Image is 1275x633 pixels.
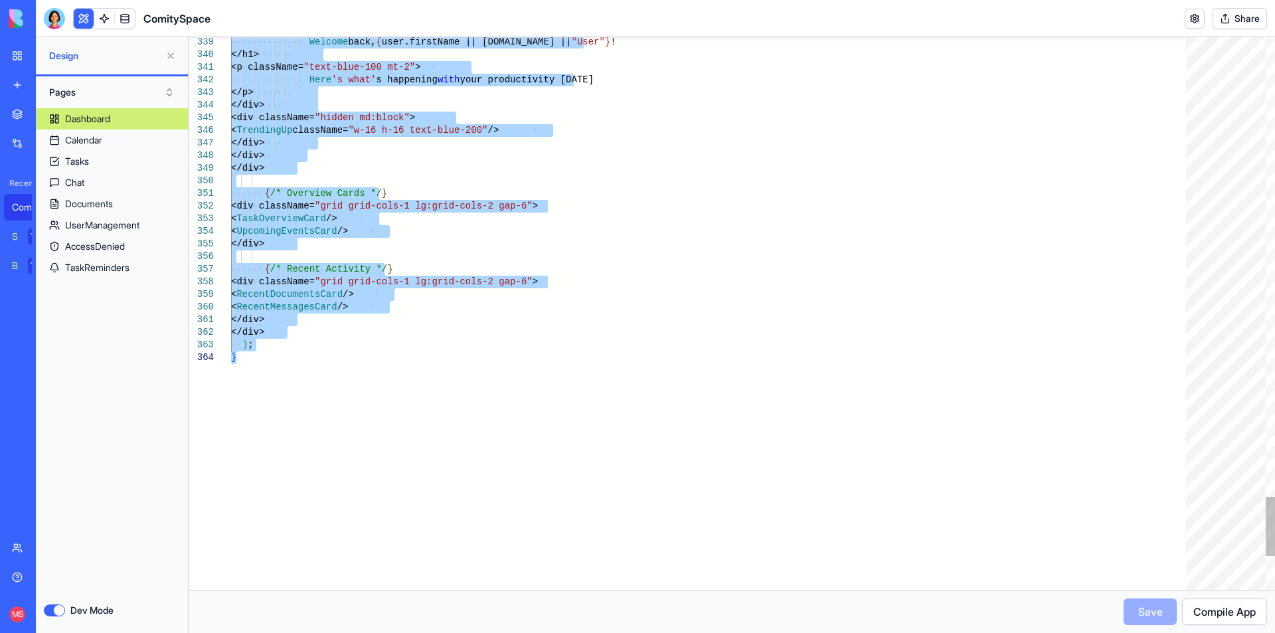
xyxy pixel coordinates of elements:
[189,74,214,86] div: 342
[65,155,89,168] div: Tasks
[231,163,264,173] span: </div>
[315,112,410,123] span: "hidden md:block"
[348,37,376,47] span: back,
[231,201,315,211] span: <div className=
[189,263,214,276] div: 357
[242,339,248,350] span: )
[189,301,214,314] div: 360
[415,62,420,72] span: >
[36,193,188,215] a: Documents
[189,250,214,263] div: 356
[189,137,214,149] div: 347
[189,99,214,112] div: 344
[65,176,84,189] div: Chat
[65,134,102,147] div: Calendar
[65,240,125,253] div: AccessDenied
[605,37,610,47] span: }
[376,37,381,47] span: {
[231,238,264,249] span: </div>
[189,238,214,250] div: 355
[36,130,188,151] a: Calendar
[231,49,259,60] span: </h1>
[572,37,605,47] span: "User"
[189,314,214,326] div: 361
[28,258,49,274] div: TRY
[231,112,315,123] span: <div className=
[382,188,387,199] span: }
[189,86,214,99] div: 343
[533,201,538,211] span: >
[610,37,616,47] span: !
[42,82,181,103] button: Pages
[1213,8,1267,29] button: Share
[189,276,214,288] div: 358
[231,213,236,224] span: <
[189,200,214,213] div: 352
[438,74,460,85] span: with
[231,289,236,300] span: <
[376,74,437,85] span: s happening
[12,230,19,243] div: Social Media Content Generator
[189,213,214,225] div: 353
[189,175,214,187] div: 350
[315,276,533,287] span: "grid grid-cols-1 lg:grid-cols-2 gap-6"
[65,219,139,232] div: UserManagement
[65,197,113,211] div: Documents
[236,213,325,224] span: TaskOverviewCard
[387,264,392,274] span: }
[264,264,270,274] span: {
[4,194,57,221] a: ComitySpace
[231,352,236,363] span: }
[236,226,337,236] span: UpcomingEventsCard
[331,74,376,85] span: 's what'
[189,36,214,48] div: 339
[36,257,188,278] a: TaskReminders
[12,259,19,272] div: Blog Generation Pro
[326,213,337,224] span: />
[36,215,188,236] a: UserManagement
[36,108,188,130] a: Dashboard
[189,112,214,124] div: 345
[189,124,214,137] div: 346
[248,339,253,350] span: ;
[236,302,337,312] span: RecentMessagesCard
[28,228,49,244] div: TRY
[460,74,594,85] span: your productivity [DATE]
[231,150,264,161] span: </div>
[236,289,343,300] span: RecentDocumentsCard
[9,606,25,622] span: MS
[231,226,236,236] span: <
[4,252,57,279] a: Blog Generation ProTRY
[189,288,214,301] div: 359
[236,125,292,136] span: TrendingUp
[70,604,114,617] label: Dev Mode
[309,37,349,47] span: Welcome
[143,11,211,27] h1: ComitySpace
[189,187,214,200] div: 351
[487,125,499,136] span: />
[231,87,254,98] span: </p>
[231,314,264,325] span: </div>
[189,326,214,339] div: 362
[270,188,382,199] span: /* Overview Cards */
[36,236,188,257] a: AccessDenied
[231,125,236,136] span: <
[49,49,160,62] span: Design
[65,261,129,274] div: TaskReminders
[231,100,264,110] span: </div>
[189,225,214,238] div: 354
[189,351,214,364] div: 364
[309,74,332,85] span: Here
[264,188,270,199] span: {
[189,48,214,61] div: 340
[1182,598,1267,625] button: Compile App
[65,112,110,126] div: Dashboard
[189,339,214,351] div: 363
[410,112,415,123] span: >
[343,289,354,300] span: />
[382,37,572,47] span: user.firstName || [DOMAIN_NAME] ||
[36,151,188,172] a: Tasks
[189,149,214,162] div: 348
[231,62,303,72] span: <p className=
[292,125,348,136] span: className=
